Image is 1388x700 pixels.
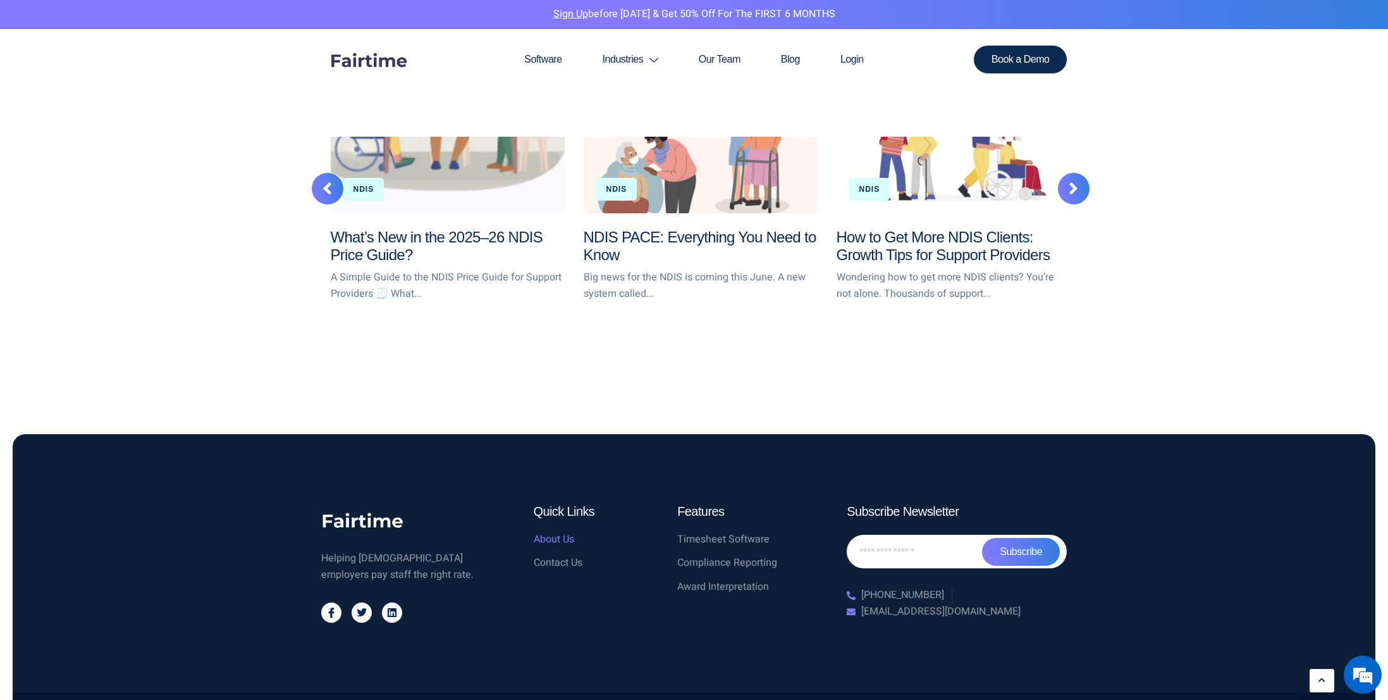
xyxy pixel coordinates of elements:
a: Blog [761,29,820,90]
span: [EMAIL_ADDRESS][DOMAIN_NAME] [858,604,1021,620]
p: before [DATE] & Get 50% Off for the FIRST 6 MONTHS [9,6,1379,23]
a: About Us [534,532,665,548]
a: NDIS [859,185,880,194]
a: Timesheet Software [677,532,809,548]
a: How to Get More NDIS Clients: Growth Tips for Support Providers [837,228,1050,264]
a: Learn More [1310,669,1334,692]
p: Wondering how to get more NDIS clients? You’re not alone. Thousands of support... [837,270,1071,302]
a: Book a Demo [974,46,1067,73]
div: Minimize live chat window [207,6,238,37]
button: Subscribe [982,538,1060,566]
a: Contact Us [534,555,665,572]
div: Helping [DEMOGRAPHIC_DATA] employers pay staff the right rate. [321,551,483,583]
p: Big news for the NDIS is coming this June. A new system called... [584,270,818,302]
a: Login [820,29,884,90]
span: Compliance Reporting [677,555,777,572]
span: Award Interpretation [677,579,769,596]
a: Industries [582,29,679,90]
h4: Subscribe Newsletter [847,504,1067,519]
span: We're online! [73,159,175,287]
span: Timesheet Software [677,532,770,548]
a: Award Interpretation [677,579,809,596]
h4: Features [677,504,809,519]
a: NDIS [353,185,374,194]
span: [PHONE_NUMBER] [858,587,944,604]
textarea: Type your message and hit 'Enter' [6,346,241,390]
h4: Quick Links [534,504,665,519]
a: NDIS [606,185,627,194]
a: What’s New in the 2025–26 NDIS Price Guide? [331,228,543,264]
p: A Simple Guide to the NDIS Price Guide for Support Providers 🧾 What... [331,270,565,302]
span: Book a Demo [992,54,1050,65]
div: Chat with us now [66,71,212,87]
a: Software [504,29,582,90]
span: About Us [534,532,574,548]
span: Contact Us [534,555,582,572]
a: NDIS PACE: Everything You Need to Know [584,228,816,264]
a: Sign Up [553,6,588,22]
a: Our Team [679,29,761,90]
